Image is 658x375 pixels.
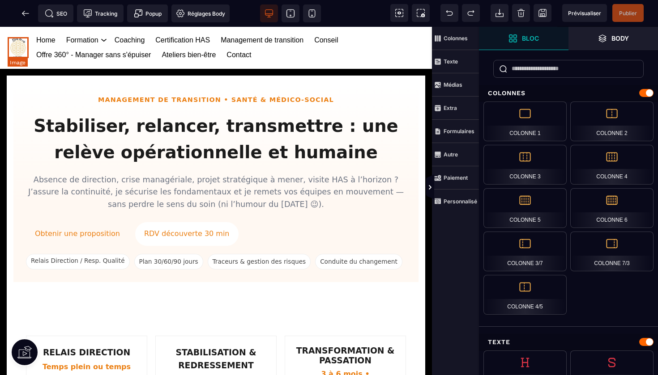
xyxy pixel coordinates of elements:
[127,4,168,22] span: Créer une alerte modale
[570,188,654,228] div: Colonne 6
[134,9,162,18] span: Popup
[619,10,637,17] span: Publier
[166,319,266,345] h3: STABILISATION & REDRESSEMENT
[295,319,396,339] h3: TRANSFORMATION & PASSATION
[444,174,468,181] strong: Paiement
[8,10,29,31] img: https://sasu-fleur-de-vie.metaforma.io/home
[26,86,406,139] h1: Stabiliser, relancer, transmettre : une relève opérationnelle et humaine
[36,6,56,21] a: Home
[221,6,303,21] a: Management de transition
[412,4,430,22] span: Capture d'écran
[483,232,567,271] div: Colonne 3/7
[36,335,137,368] p: Temps plein ou temps partiel • [DEMOGRAPHIC_DATA]
[444,105,457,111] strong: Extra
[444,81,462,88] strong: Médias
[390,4,408,22] span: Voir les composants
[260,4,278,22] span: Voir bureau
[314,6,338,21] a: Conseil
[612,4,644,22] span: Enregistrer le contenu
[491,4,508,22] span: Importer
[226,21,251,36] a: Contact
[432,143,479,166] span: Autre
[570,101,654,141] div: Colonne 2
[432,50,479,73] span: Texte
[483,275,567,315] div: Colonne 4/5
[432,27,479,50] span: Colonnes
[162,21,216,36] a: Ateliers bien-être
[66,6,98,21] a: Formation
[534,4,551,22] span: Enregistrer
[26,227,130,243] span: Relais Direction / Resp. Qualité
[282,4,299,22] span: Voir tablette
[479,334,658,350] div: Texte
[45,9,67,18] span: SEO
[479,85,658,101] div: Colonnes
[483,145,567,185] div: Colonne 3
[444,151,458,158] strong: Autre
[26,147,406,184] p: Absence de direction, crise managériale, projet stratégique à mener, visite HAS à l’horizon ? J’a...
[26,268,406,301] h2: Trois formats d’intervention pour les départements 62,59 et 80
[432,73,479,97] span: Médias
[444,58,458,65] strong: Texte
[115,6,145,21] a: Coaching
[568,10,601,17] span: Prévisualiser
[483,101,567,141] div: Colonne 1
[522,35,539,42] strong: Bloc
[134,227,203,243] span: Plan 30/60/90 jours
[432,97,479,120] span: Extra
[462,4,480,22] span: Rétablir
[295,342,396,364] p: 3 à 6 mois • [DEMOGRAPHIC_DATA]
[440,4,458,22] span: Défaire
[512,4,530,22] span: Nettoyage
[315,227,402,243] span: Conduite du changement
[483,188,567,228] div: Colonne 5
[479,174,488,201] span: Afficher les vues
[36,21,151,36] a: Offre 360° - Manager sans s'épuiser
[444,198,477,205] strong: Personnalisé
[26,195,129,219] a: Obtenir une proposition
[303,4,321,22] span: Voir mobile
[17,4,34,22] span: Retour
[171,4,230,22] span: Favicon
[432,190,479,213] span: Personnalisé
[570,232,654,271] div: Colonne 7/3
[77,4,124,22] span: Code de suivi
[562,4,607,22] span: Aperçu
[38,4,73,22] span: Métadata SEO
[432,166,479,190] span: Paiement
[208,227,311,243] span: Traceurs & gestion des risques
[432,120,479,143] span: Formulaires
[444,128,474,135] strong: Formulaires
[166,348,266,370] p: Mission 30/60/90 jours • [DEMOGRAPHIC_DATA]
[570,145,654,185] div: Colonne 4
[135,195,239,219] a: RDV découverte 30 min
[568,27,658,50] span: Ouvrir les calques
[479,27,568,50] span: Ouvrir les blocs
[26,68,406,78] div: Management de transition • Santé & Médico-social
[36,319,137,332] h3: RELAIS DIRECTION
[83,9,117,18] span: Tracking
[155,6,210,21] a: Certification HAS
[611,35,629,42] strong: Body
[444,35,468,42] strong: Colonnes
[176,9,225,18] span: Réglages Body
